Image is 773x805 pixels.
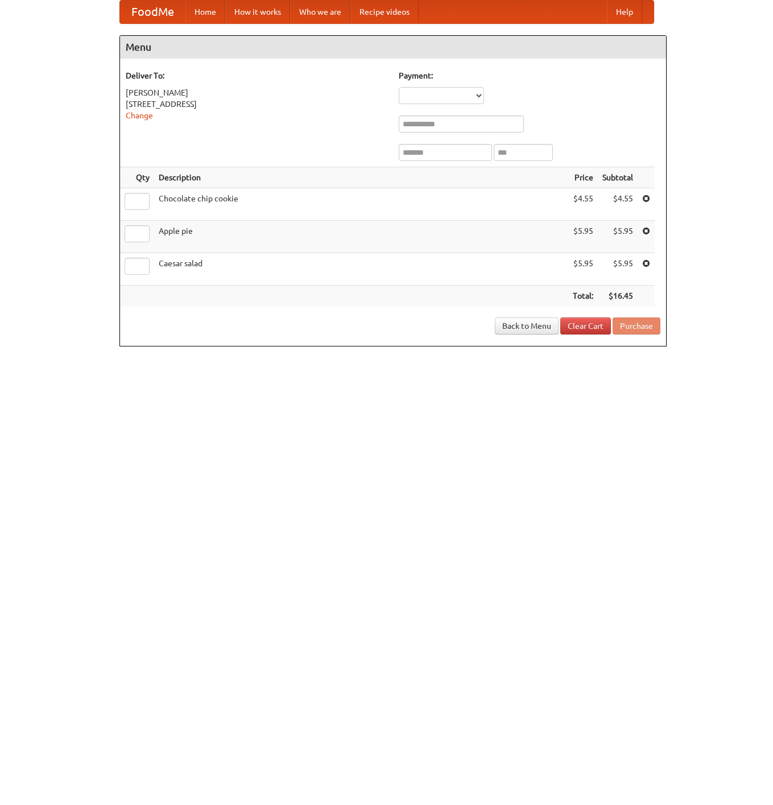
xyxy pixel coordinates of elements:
[568,221,598,253] td: $5.95
[120,36,666,59] h4: Menu
[350,1,419,23] a: Recipe videos
[126,70,387,81] h5: Deliver To:
[568,253,598,286] td: $5.95
[126,98,387,110] div: [STREET_ADDRESS]
[598,253,638,286] td: $5.95
[568,167,598,188] th: Price
[154,253,568,286] td: Caesar salad
[154,221,568,253] td: Apple pie
[598,167,638,188] th: Subtotal
[399,70,660,81] h5: Payment:
[154,188,568,221] td: Chocolate chip cookie
[185,1,225,23] a: Home
[120,1,185,23] a: FoodMe
[560,317,611,335] a: Clear Cart
[126,111,153,120] a: Change
[613,317,660,335] button: Purchase
[495,317,559,335] a: Back to Menu
[154,167,568,188] th: Description
[568,188,598,221] td: $4.55
[120,167,154,188] th: Qty
[568,286,598,307] th: Total:
[290,1,350,23] a: Who we are
[126,87,387,98] div: [PERSON_NAME]
[225,1,290,23] a: How it works
[607,1,642,23] a: Help
[598,188,638,221] td: $4.55
[598,221,638,253] td: $5.95
[598,286,638,307] th: $16.45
